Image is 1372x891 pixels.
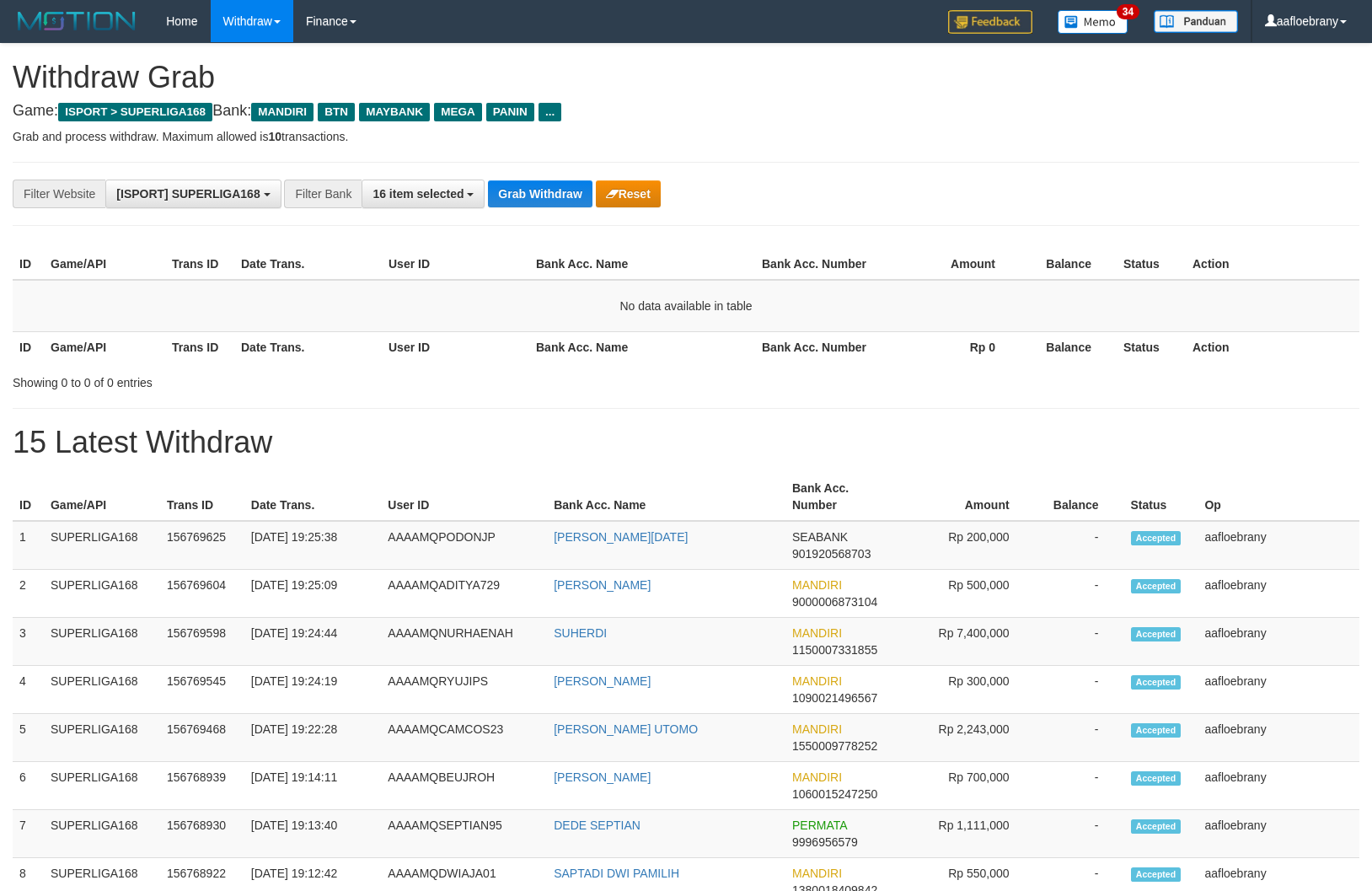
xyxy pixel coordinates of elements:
a: DEDE SEPTIAN [554,819,640,832]
a: [PERSON_NAME] [554,674,651,688]
td: 3 [13,618,44,666]
div: Filter Website [13,180,105,208]
button: 16 item selected [362,180,485,208]
a: [PERSON_NAME] UTOMO [554,722,698,736]
th: Op [1198,473,1359,521]
a: SAPTADI DWI PAMILIH [554,867,679,880]
td: Rp 700,000 [900,762,1035,810]
span: Accepted [1131,771,1182,786]
td: SUPERLIGA168 [44,714,160,762]
td: Rp 2,243,000 [900,714,1035,762]
th: Balance [1021,249,1117,280]
td: aafloebrany [1198,618,1359,666]
td: Rp 200,000 [900,521,1035,570]
td: - [1035,714,1124,762]
a: [PERSON_NAME][DATE] [554,530,688,544]
td: AAAAMQBEUJROH [381,762,547,810]
span: Accepted [1131,675,1182,690]
td: 6 [13,762,44,810]
td: [DATE] 19:25:38 [244,521,382,570]
td: 156768930 [160,810,244,858]
td: 1 [13,521,44,570]
td: [DATE] 19:24:19 [244,666,382,714]
td: [DATE] 19:24:44 [244,618,382,666]
a: [PERSON_NAME] [554,578,651,592]
th: Action [1186,249,1359,280]
td: AAAAMQRYUJIPS [381,666,547,714]
th: Game/API [44,331,165,362]
span: Copy 9000006873104 to clipboard [792,595,877,609]
img: Feedback.jpg [948,10,1032,34]
td: Rp 1,111,000 [900,810,1035,858]
span: MANDIRI [792,626,842,640]
span: Accepted [1131,531,1182,545]
span: Copy 1090021496567 to clipboard [792,691,877,705]
td: SUPERLIGA168 [44,618,160,666]
td: - [1035,810,1124,858]
span: ISPORT > SUPERLIGA168 [58,103,212,121]
td: AAAAMQPODONJP [381,521,547,570]
span: SEABANK [792,530,848,544]
th: Trans ID [165,249,234,280]
th: Bank Acc. Number [755,331,876,362]
th: Amount [900,473,1035,521]
th: ID [13,331,44,362]
td: 5 [13,714,44,762]
span: MANDIRI [792,867,842,880]
span: [ISPORT] SUPERLIGA168 [116,187,260,201]
td: Rp 300,000 [900,666,1035,714]
td: aafloebrany [1198,762,1359,810]
td: No data available in table [13,280,1359,332]
td: AAAAMQSEPTIAN95 [381,810,547,858]
span: Accepted [1131,579,1182,593]
span: Copy 9996956579 to clipboard [792,835,858,849]
td: SUPERLIGA168 [44,666,160,714]
td: SUPERLIGA168 [44,521,160,570]
th: Amount [876,249,1021,280]
td: - [1035,521,1124,570]
div: Showing 0 to 0 of 0 entries [13,368,559,391]
th: Status [1124,473,1198,521]
th: Date Trans. [244,473,382,521]
td: aafloebrany [1198,521,1359,570]
td: 2 [13,570,44,618]
th: Status [1117,331,1186,362]
th: Status [1117,249,1186,280]
th: Balance [1021,331,1117,362]
span: Copy 901920568703 to clipboard [792,547,871,561]
span: Accepted [1131,627,1182,641]
td: SUPERLIGA168 [44,570,160,618]
img: MOTION_logo.png [13,8,141,34]
td: 7 [13,810,44,858]
strong: 10 [268,130,281,143]
th: User ID [382,331,529,362]
a: [PERSON_NAME] [554,770,651,784]
td: AAAAMQCAMCOS23 [381,714,547,762]
td: 156768939 [160,762,244,810]
th: Bank Acc. Name [547,473,785,521]
td: [DATE] 19:13:40 [244,810,382,858]
span: MANDIRI [792,578,842,592]
td: - [1035,666,1124,714]
td: aafloebrany [1198,714,1359,762]
span: Accepted [1131,723,1182,738]
td: aafloebrany [1198,570,1359,618]
td: 156769625 [160,521,244,570]
td: [DATE] 19:25:09 [244,570,382,618]
td: - [1035,618,1124,666]
p: Grab and process withdraw. Maximum allowed is transactions. [13,128,1359,145]
span: MEGA [434,103,482,121]
h4: Game: Bank: [13,103,1359,120]
span: MANDIRI [251,103,314,121]
div: Filter Bank [284,180,362,208]
td: 156769468 [160,714,244,762]
th: User ID [382,249,529,280]
td: AAAAMQADITYA729 [381,570,547,618]
th: Balance [1035,473,1124,521]
span: Accepted [1131,819,1182,834]
span: Accepted [1131,867,1182,882]
td: [DATE] 19:14:11 [244,762,382,810]
span: MANDIRI [792,674,842,688]
span: Copy 1150007331855 to clipboard [792,643,877,657]
th: Bank Acc. Number [755,249,876,280]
